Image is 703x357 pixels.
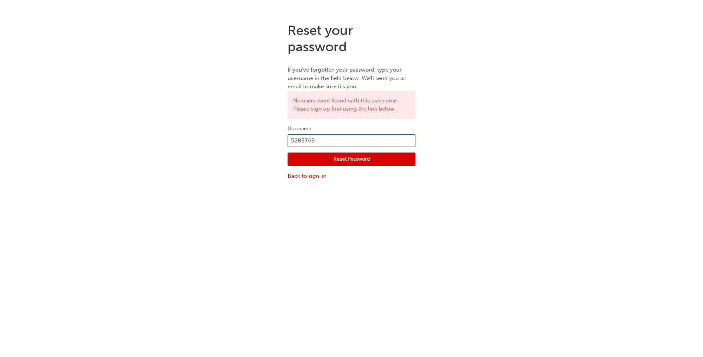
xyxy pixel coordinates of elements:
a: Back to sign-in [288,172,415,180]
button: Reset Password [288,153,415,167]
h1: Reset your password [288,22,415,55]
p: If you've forgotten your password, type your username in the field below. We'll send you an email... [288,66,415,91]
label: Username [288,124,415,133]
div: No users were found with this username. Please sign up first using the link below. [288,91,415,119]
input: Username [288,134,415,147]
